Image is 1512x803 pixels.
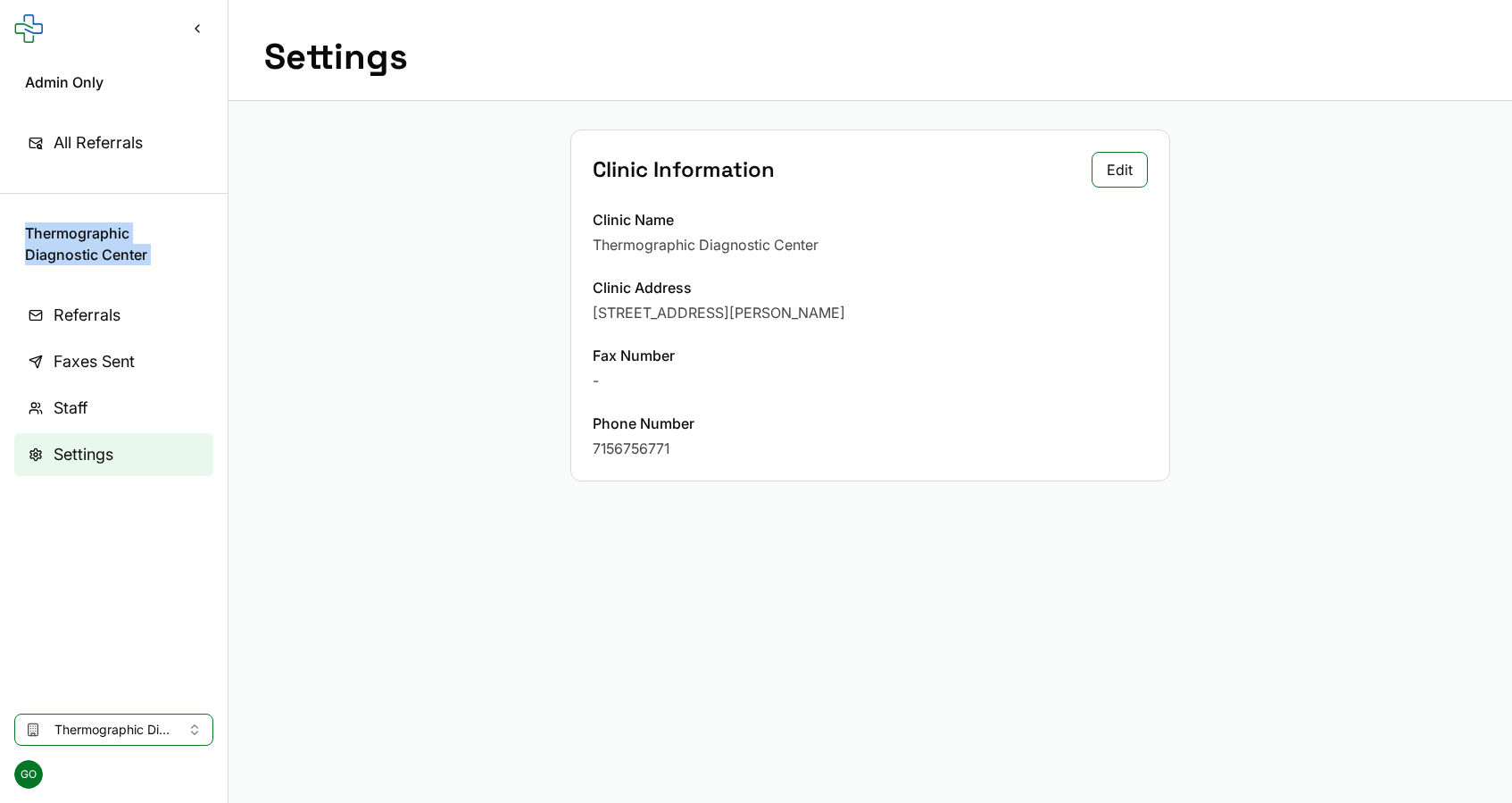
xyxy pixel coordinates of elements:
[54,396,87,421] span: Staff
[593,277,1148,298] div: Clinic Address
[593,438,1148,459] div: 7156756771
[25,222,203,265] span: Thermographic Diagnostic Center
[593,302,1148,323] div: [STREET_ADDRESS][PERSON_NAME]
[14,714,213,746] button: Select clinic
[25,71,203,93] span: Admin Only
[181,13,213,45] button: Collapse sidebar
[264,36,408,79] h1: Settings
[593,234,1148,255] div: Thermographic Diagnostic Center
[593,413,1148,434] div: Phone Number
[593,209,1148,230] div: Clinic Name
[593,155,775,184] h2: Clinic Information
[593,345,1148,366] div: Fax Number
[54,349,135,374] span: Faxes Sent
[14,294,213,337] a: Referrals
[14,760,43,789] span: GO
[54,721,173,739] span: Thermographic Diagnostic Center
[14,387,213,430] a: Staff
[14,340,213,383] a: Faxes Sent
[1092,152,1148,188] button: Edit
[54,130,143,155] span: All Referrals
[54,303,120,328] span: Referrals
[593,370,1148,391] div: -
[54,442,113,467] span: Settings
[14,433,213,476] a: Settings
[14,121,213,164] a: All Referrals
